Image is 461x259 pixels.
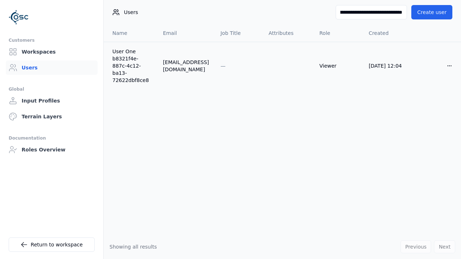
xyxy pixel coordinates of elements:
span: Showing all results [109,244,157,250]
a: Return to workspace [9,237,95,252]
img: Logo [9,7,29,27]
span: — [220,63,225,69]
button: Create user [411,5,452,19]
div: [EMAIL_ADDRESS][DOMAIN_NAME] [163,59,209,73]
a: Roles Overview [6,142,98,157]
div: Global [9,85,95,94]
a: Input Profiles [6,94,98,108]
th: Role [314,24,363,42]
div: Viewer [319,62,357,69]
a: Terrain Layers [6,109,98,124]
div: Documentation [9,134,95,142]
div: Customers [9,36,95,45]
div: [DATE] 12:04 [369,62,407,69]
span: Users [124,9,138,16]
th: Created [363,24,413,42]
th: Job Title [215,24,263,42]
th: Email [157,24,215,42]
a: Users [6,60,98,75]
a: Workspaces [6,45,98,59]
th: Attributes [263,24,314,42]
a: User One b8321f4e-887c-4c12-ba13-72622dbf8ce8 [112,48,151,84]
th: Name [104,24,157,42]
